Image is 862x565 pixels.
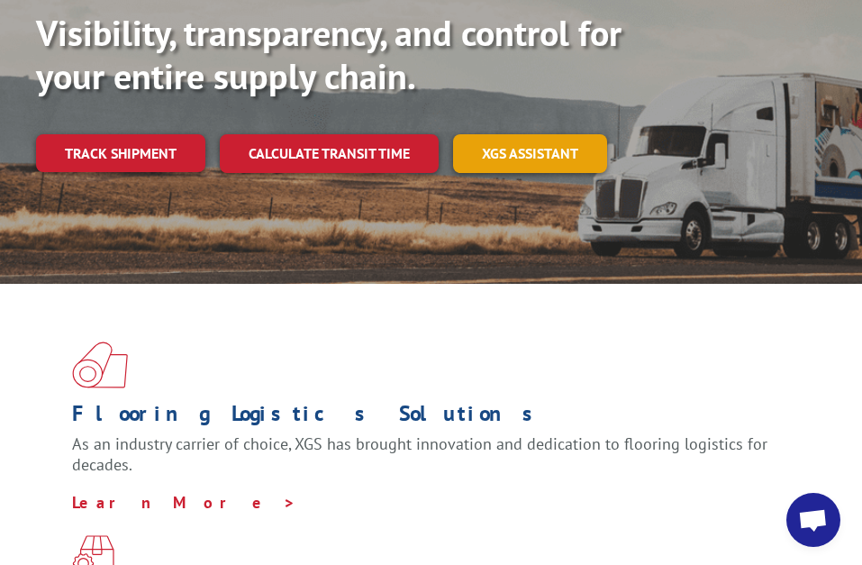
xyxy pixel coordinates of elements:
[72,492,296,513] a: Learn More >
[220,134,439,173] a: Calculate transit time
[786,493,840,547] a: Open chat
[36,9,622,99] b: Visibility, transparency, and control for your entire supply chain.
[72,342,128,388] img: xgs-icon-total-supply-chain-intelligence-red
[36,134,205,172] a: Track shipment
[72,433,767,476] span: As an industry carrier of choice, XGS has brought innovation and dedication to flooring logistics...
[72,403,776,433] h1: Flooring Logistics Solutions
[453,134,607,173] a: XGS ASSISTANT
